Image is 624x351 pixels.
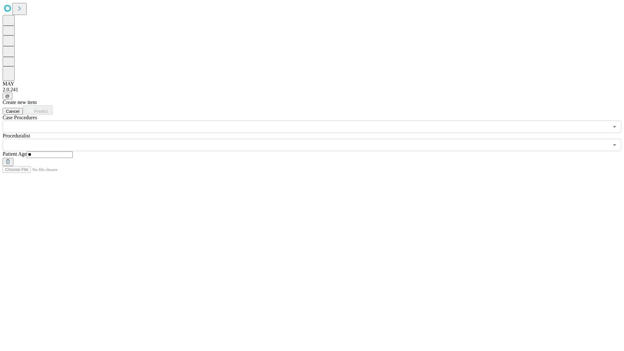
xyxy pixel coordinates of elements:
[3,81,621,87] div: MAY
[3,151,27,157] span: Patient Age
[3,115,37,120] span: Scheduled Procedure
[610,140,619,149] button: Open
[3,99,37,105] span: Create new item
[3,133,30,138] span: Proceduralist
[3,108,23,115] button: Cancel
[5,94,10,98] span: @
[23,105,53,115] button: Predict
[6,109,19,114] span: Cancel
[610,122,619,131] button: Open
[3,93,12,99] button: @
[34,109,47,114] span: Predict
[3,87,621,93] div: 2.0.241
